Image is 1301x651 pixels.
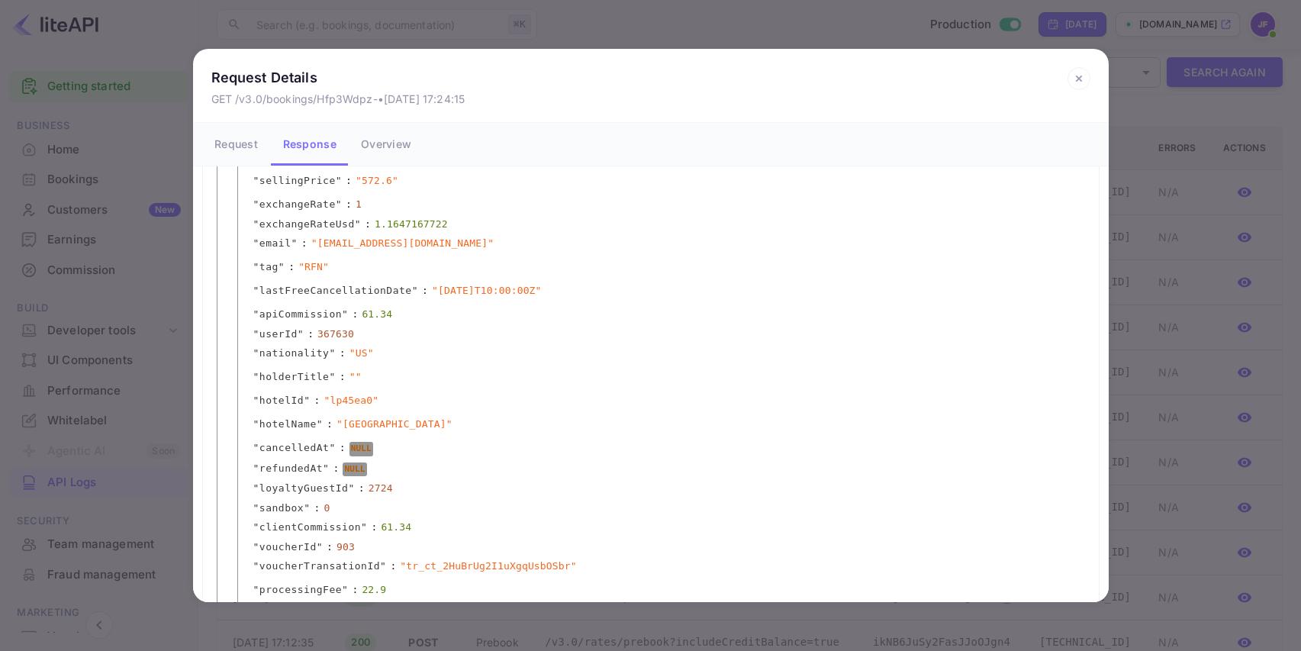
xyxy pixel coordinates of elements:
span: " [253,442,259,453]
span: " [253,521,259,533]
span: : [340,346,346,361]
span: " [348,482,354,494]
span: " [336,198,342,210]
span: " " [349,369,362,385]
span: sandbox [259,501,304,516]
span: holderTitle [259,369,330,385]
span: " 572.6 " [356,173,398,189]
span: : [314,393,320,408]
span: " [GEOGRAPHIC_DATA] " [337,417,452,432]
div: 367630 [317,327,354,342]
button: Request [202,123,271,166]
span: nationality [259,346,330,361]
span: " [253,395,259,406]
span: : [346,173,352,189]
span: " [253,462,259,474]
span: : [422,283,428,298]
div: 61.34 [381,520,411,535]
div: NULL [349,442,373,456]
span: : [340,369,346,385]
div: 1 [356,197,362,212]
span: exchangeRate [259,197,336,212]
span: " [253,308,259,320]
div: 0 [324,501,330,516]
span: userId [259,327,298,342]
span: cancelledAt [259,440,330,456]
span: " [253,560,259,572]
span: loyaltyGuestId [259,481,349,496]
span: refundedAt [259,461,323,476]
span: " [355,218,361,230]
span: " [EMAIL_ADDRESS][DOMAIN_NAME] " [311,236,494,251]
span: : [390,559,396,574]
span: " [329,347,335,359]
span: " [253,218,259,230]
span: : [352,582,358,598]
span: " [317,418,323,430]
span: " [412,285,418,296]
span: " [342,584,348,595]
span: : [352,307,358,322]
span: : [301,236,308,251]
span: hotelId [259,393,304,408]
span: : [327,540,333,555]
span: " [253,328,259,340]
span: : [333,461,339,476]
span: " [304,502,310,514]
span: tag [259,259,279,275]
span: : [327,417,333,432]
span: voucherTransationId [259,559,380,574]
span: email [259,236,291,251]
span: " US " [349,346,374,361]
span: " [DATE]T10:00:00Z " [432,283,542,298]
div: 22.9 [362,582,386,598]
span: " [253,418,259,430]
div: 2724 [369,481,393,496]
button: Overview [349,123,423,166]
span: " [253,237,259,249]
span: " [253,541,259,553]
span: apiCommission [259,307,342,322]
span: " [329,442,335,453]
span: exchangeRateUsd [259,217,355,232]
span: hotelName [259,417,317,432]
span: processingFee [259,582,342,598]
span: : [346,197,352,212]
span: " [342,308,348,320]
span: " [279,261,285,272]
div: NULL [343,462,366,477]
span: : [340,440,346,456]
span: " [253,502,259,514]
span: : [288,259,295,275]
span: " [304,395,310,406]
span: : [359,481,365,496]
span: " [317,541,323,553]
button: Response [271,123,349,166]
div: 903 [337,540,355,555]
span: clientCommission [259,520,361,535]
span: : [365,217,371,232]
span: " [253,347,259,359]
span: amountRefunded [259,602,349,617]
span: " [361,521,367,533]
span: " [329,371,335,382]
span: : [359,602,365,617]
div: 0 [369,602,375,617]
span: " [291,237,297,249]
span: " [323,462,329,474]
span: " [253,482,259,494]
span: sellingPrice [259,173,336,189]
span: lastFreeCancellationDate [259,283,412,298]
span: " [336,175,342,186]
div: 61.34 [362,307,392,322]
span: : [314,501,320,516]
span: " [253,261,259,272]
span: " [298,328,304,340]
span: " RFN " [298,259,329,275]
span: " lp45ea0 " [324,393,378,408]
span: " [253,371,259,382]
span: " tr_ct_2HuBrUg2I1uXgqUsbOSbr " [400,559,576,574]
span: " [380,560,386,572]
p: Request Details [211,67,465,88]
span: " [253,285,259,296]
